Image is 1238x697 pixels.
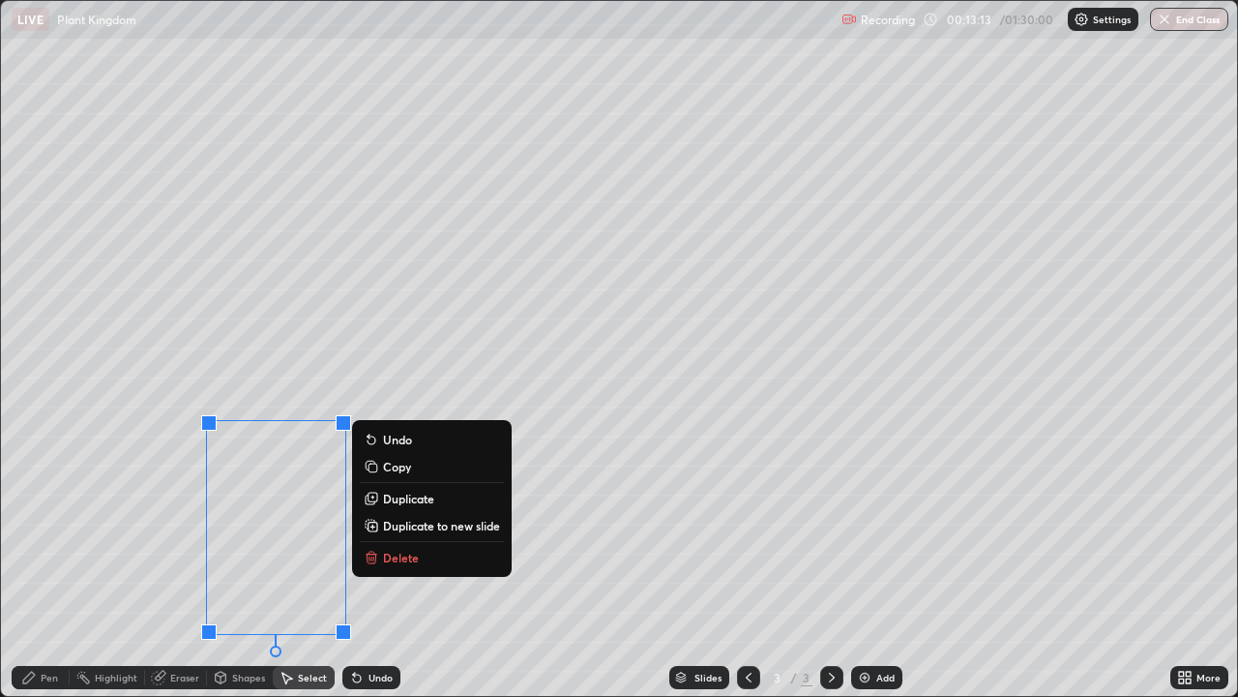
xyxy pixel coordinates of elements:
[360,514,504,537] button: Duplicate to new slide
[694,673,722,682] div: Slides
[360,455,504,478] button: Copy
[768,672,787,683] div: 3
[861,13,915,27] p: Recording
[383,432,412,447] p: Undo
[41,673,58,682] div: Pen
[1196,673,1221,682] div: More
[360,546,504,569] button: Delete
[383,459,411,474] p: Copy
[360,428,504,451] button: Undo
[368,673,393,682] div: Undo
[1157,12,1172,27] img: end-class-cross
[170,673,199,682] div: Eraser
[95,673,137,682] div: Highlight
[801,669,812,686] div: 3
[791,672,797,683] div: /
[232,673,265,682] div: Shapes
[17,12,44,27] p: LIVE
[876,673,895,682] div: Add
[383,518,500,533] p: Duplicate to new slide
[1150,8,1228,31] button: End Class
[841,12,857,27] img: recording.375f2c34.svg
[360,487,504,510] button: Duplicate
[1074,12,1089,27] img: class-settings-icons
[298,673,327,682] div: Select
[383,491,434,506] p: Duplicate
[857,670,872,685] img: add-slide-button
[1093,15,1131,24] p: Settings
[57,12,136,27] p: Plant Kingdom
[383,550,419,565] p: Delete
